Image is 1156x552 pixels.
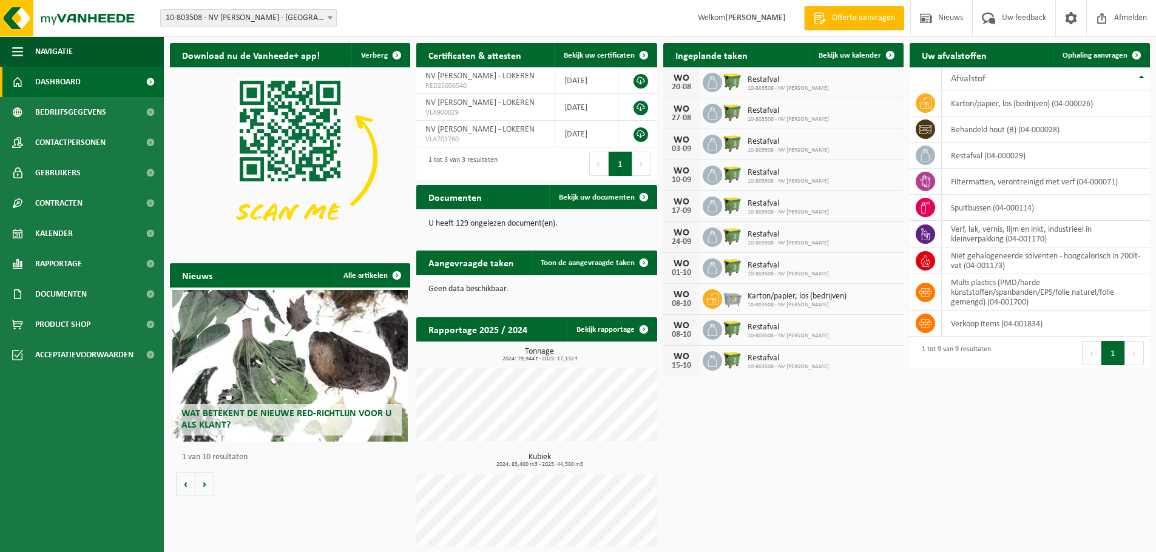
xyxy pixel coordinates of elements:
h2: Documenten [416,185,494,209]
span: Restafval [748,323,829,332]
span: 2024: 79,944 t - 2025: 17,132 t [422,356,657,362]
p: 1 van 10 resultaten [182,453,404,462]
a: Toon de aangevraagde taken [531,251,656,275]
td: spuitbussen (04-000114) [942,195,1150,221]
span: 10-803508 - NV [PERSON_NAME] [748,332,829,340]
span: 10-803508 - NV [PERSON_NAME] [748,116,829,123]
div: 03-09 [669,145,694,153]
span: Gebruikers [35,158,81,188]
div: WO [669,73,694,83]
h3: Tonnage [422,348,657,362]
img: WB-1100-HPE-GN-50 [722,71,743,92]
td: restafval (04-000029) [942,143,1150,169]
span: RED25006540 [425,81,546,91]
h2: Ingeplande taken [663,43,760,67]
span: Bedrijfsgegevens [35,97,106,127]
span: NV [PERSON_NAME] - LOKEREN [425,125,535,134]
h2: Uw afvalstoffen [910,43,999,67]
span: 10-803508 - NV [PERSON_NAME] [748,178,829,185]
div: 15-10 [669,362,694,370]
div: WO [669,228,694,238]
h2: Download nu de Vanheede+ app! [170,43,332,67]
div: 1 tot 3 van 3 resultaten [422,150,498,177]
span: 10-803508 - NV [PERSON_NAME] [748,240,829,247]
div: 24-09 [669,238,694,246]
span: Offerte aanvragen [829,12,898,24]
span: Contactpersonen [35,127,106,158]
span: Restafval [748,106,829,116]
span: Restafval [748,261,829,271]
div: 08-10 [669,300,694,308]
span: 10-803508 - NV [PERSON_NAME] [748,363,829,371]
div: WO [669,135,694,145]
a: Bekijk uw kalender [809,43,902,67]
img: WB-1100-HPE-GN-50 [722,102,743,123]
div: WO [669,166,694,176]
span: Restafval [748,137,829,147]
span: VLA900029 [425,108,546,118]
strong: [PERSON_NAME] [725,13,786,22]
span: 10-803508 - NV [PERSON_NAME] [748,301,847,309]
span: Verberg [361,52,388,59]
span: Karton/papier, los (bedrijven) [748,292,847,301]
span: Product Shop [35,309,90,340]
td: niet gehalogeneerde solventen - hoogcalorisch in 200lt-vat (04-001173) [942,247,1150,274]
img: WB-1100-HPE-GN-50 [722,257,743,277]
div: WO [669,290,694,300]
img: WB-1100-HPE-GN-50 [722,226,743,246]
span: Rapportage [35,249,82,279]
span: VLA703760 [425,135,546,144]
span: 10-803508 - NV ANDRE DE WITTE - LOKEREN [160,9,337,27]
div: WO [669,104,694,114]
span: 10-803508 - NV [PERSON_NAME] [748,85,829,92]
h2: Rapportage 2025 / 2024 [416,317,539,341]
span: Restafval [748,230,829,240]
div: 20-08 [669,83,694,92]
td: filtermatten, verontreinigd met verf (04-000071) [942,169,1150,195]
span: Dashboard [35,67,81,97]
button: Next [632,152,651,176]
td: karton/papier, los (bedrijven) (04-000026) [942,90,1150,116]
img: WB-1100-HPE-GN-50 [722,133,743,153]
td: verf, lak, vernis, lijm en inkt, industrieel in kleinverpakking (04-001170) [942,221,1150,247]
a: Bekijk rapportage [567,317,656,342]
a: Offerte aanvragen [804,6,904,30]
span: Afvalstof [951,74,985,84]
p: Geen data beschikbaar. [428,285,644,294]
span: 10-803508 - NV ANDRE DE WITTE - LOKEREN [161,10,336,27]
a: Alle artikelen [334,263,409,288]
td: behandeld hout (B) (04-000028) [942,116,1150,143]
td: [DATE] [555,121,618,147]
div: 27-08 [669,114,694,123]
span: 10-803508 - NV [PERSON_NAME] [748,209,829,216]
img: WB-1100-HPE-GN-50 [722,318,743,339]
div: WO [669,197,694,207]
a: Bekijk uw documenten [549,185,656,209]
span: Kalender [35,218,73,249]
button: Previous [1082,341,1101,365]
span: Restafval [748,199,829,209]
span: Bekijk uw certificaten [564,52,635,59]
button: Verberg [351,43,409,67]
a: Wat betekent de nieuwe RED-richtlijn voor u als klant? [172,290,408,442]
span: Bekijk uw documenten [559,194,635,201]
span: NV [PERSON_NAME] - LOKEREN [425,98,535,107]
div: 1 tot 9 van 9 resultaten [916,340,991,366]
div: WO [669,352,694,362]
div: 01-10 [669,269,694,277]
img: WB-1100-HPE-GN-50 [722,349,743,370]
td: multi plastics (PMD/harde kunststoffen/spanbanden/EPS/folie naturel/folie gemengd) (04-001700) [942,274,1150,311]
div: 17-09 [669,207,694,215]
img: Download de VHEPlus App [170,67,410,247]
h2: Certificaten & attesten [416,43,533,67]
p: U heeft 129 ongelezen document(en). [428,220,644,228]
span: Documenten [35,279,87,309]
td: verkoop items (04-001834) [942,311,1150,337]
img: WB-2500-GAL-GY-01 [722,288,743,308]
span: NV [PERSON_NAME] - LOKEREN [425,72,535,81]
button: Volgende [195,472,214,496]
span: Restafval [748,354,829,363]
h3: Kubiek [422,453,657,468]
button: 1 [1101,341,1125,365]
span: Acceptatievoorwaarden [35,340,134,370]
